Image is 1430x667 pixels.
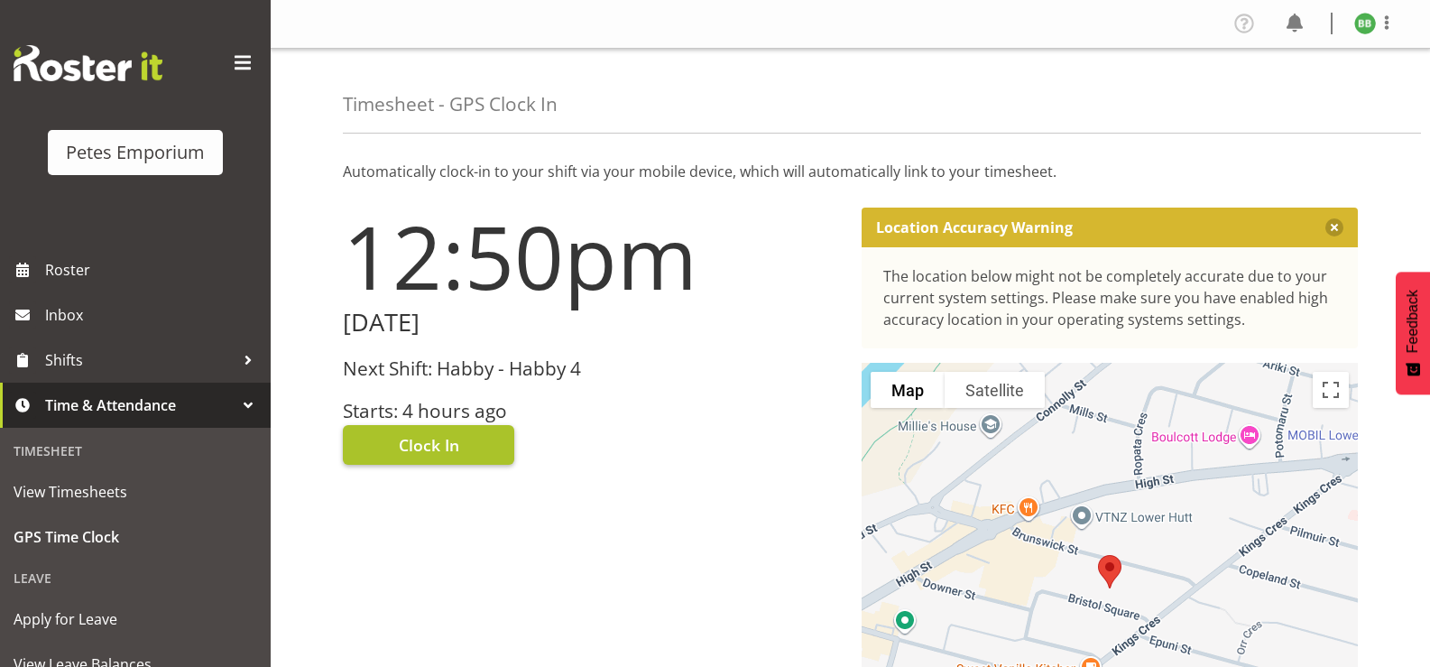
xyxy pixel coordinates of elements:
div: Petes Emporium [66,139,205,166]
h4: Timesheet - GPS Clock In [343,94,558,115]
button: Toggle fullscreen view [1313,372,1349,408]
a: Apply for Leave [5,597,266,642]
span: Roster [45,256,262,283]
span: Shifts [45,347,235,374]
div: Timesheet [5,432,266,469]
button: Show street map [871,372,945,408]
button: Clock In [343,425,514,465]
h3: Starts: 4 hours ago [343,401,840,422]
div: The location below might not be completely accurate due to your current system settings. Please m... [883,265,1337,330]
span: View Timesheets [14,478,257,505]
span: Time & Attendance [45,392,235,419]
h3: Next Shift: Habby - Habby 4 [343,358,840,379]
h2: [DATE] [343,309,840,337]
button: Close message [1325,218,1343,236]
img: Rosterit website logo [14,45,162,81]
p: Automatically clock-in to your shift via your mobile device, which will automatically link to you... [343,161,1358,182]
span: GPS Time Clock [14,523,257,551]
h1: 12:50pm [343,208,840,305]
span: Clock In [399,433,459,457]
button: Show satellite imagery [945,372,1045,408]
span: Inbox [45,301,262,329]
p: Location Accuracy Warning [876,218,1073,236]
a: GPS Time Clock [5,514,266,560]
img: beena-bist9974.jpg [1354,13,1376,34]
a: View Timesheets [5,469,266,514]
button: Feedback - Show survey [1396,272,1430,394]
span: Feedback [1405,290,1421,353]
div: Leave [5,560,266,597]
span: Apply for Leave [14,606,257,633]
